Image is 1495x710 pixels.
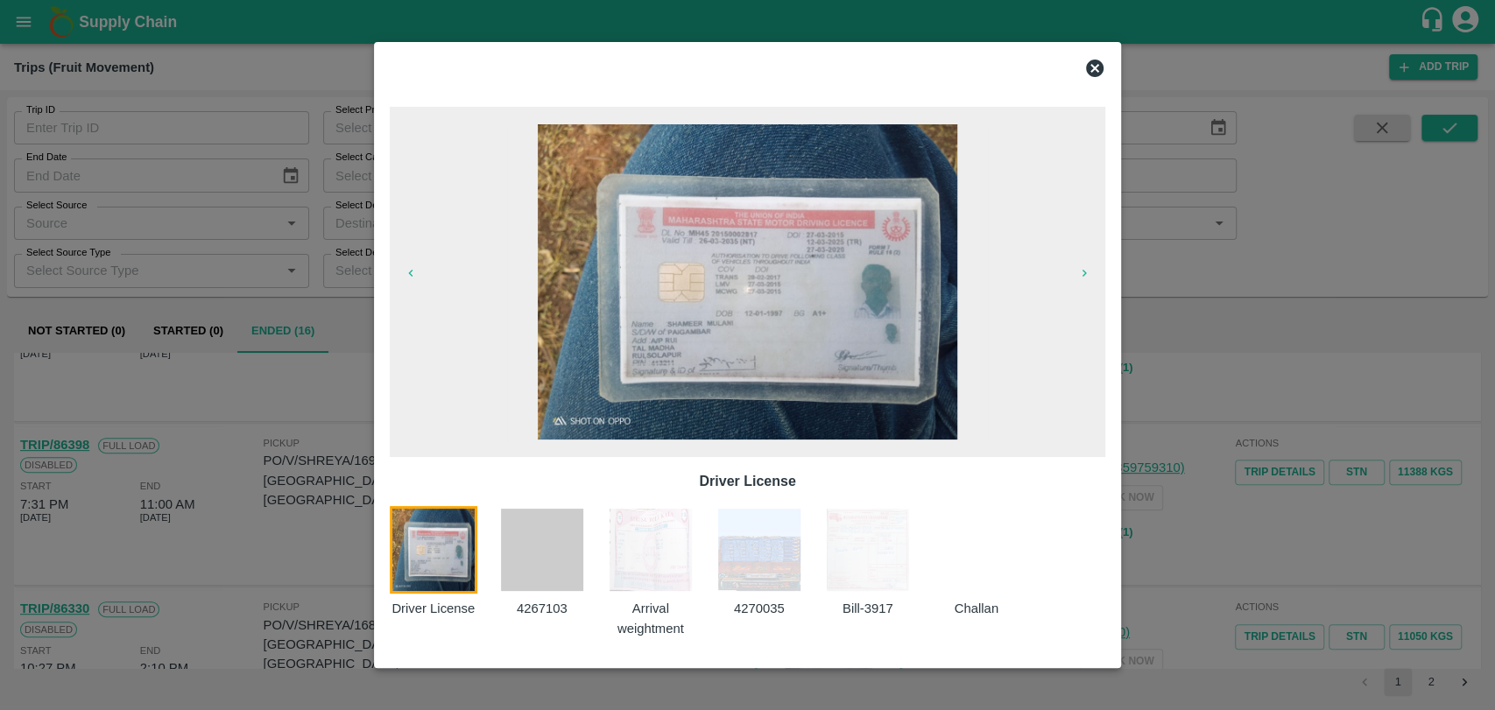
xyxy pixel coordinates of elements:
img: https://app.vegrow.in/rails/active_storage/blobs/redirect/eyJfcmFpbHMiOnsiZGF0YSI6Mjk0NDk3NiwicHV... [498,506,586,594]
p: 4267103 [498,599,586,618]
img: https://app.vegrow.in/rails/active_storage/blobs/redirect/eyJfcmFpbHMiOnsiZGF0YSI6MzA1MTA0NSwicHV... [824,506,912,594]
img: https://app.vegrow.in/rails/active_storage/blobs/redirect/eyJfcmFpbHMiOnsiZGF0YSI6Mjk0OTU1NiwicHV... [390,506,477,594]
p: Driver License [390,599,477,618]
img: https://app.vegrow.in/rails/active_storage/blobs/redirect/eyJfcmFpbHMiOnsiZGF0YSI6Mjk0ODI1MSwicHV... [607,506,695,594]
img: https://app.vegrow.in/rails/active_storage/blobs/redirect/eyJfcmFpbHMiOnsiZGF0YSI6Mjk0ODI1MiwicHV... [716,506,803,594]
p: Bill-3917 [824,599,912,618]
p: 4270035 [716,599,803,618]
p: Driver License [404,471,1092,492]
p: Arrival weightment [607,599,695,638]
img: https://app.vegrow.in/rails/active_storage/blobs/redirect/eyJfcmFpbHMiOnsiZGF0YSI6Mjk0OTU1NiwicHV... [538,124,958,439]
